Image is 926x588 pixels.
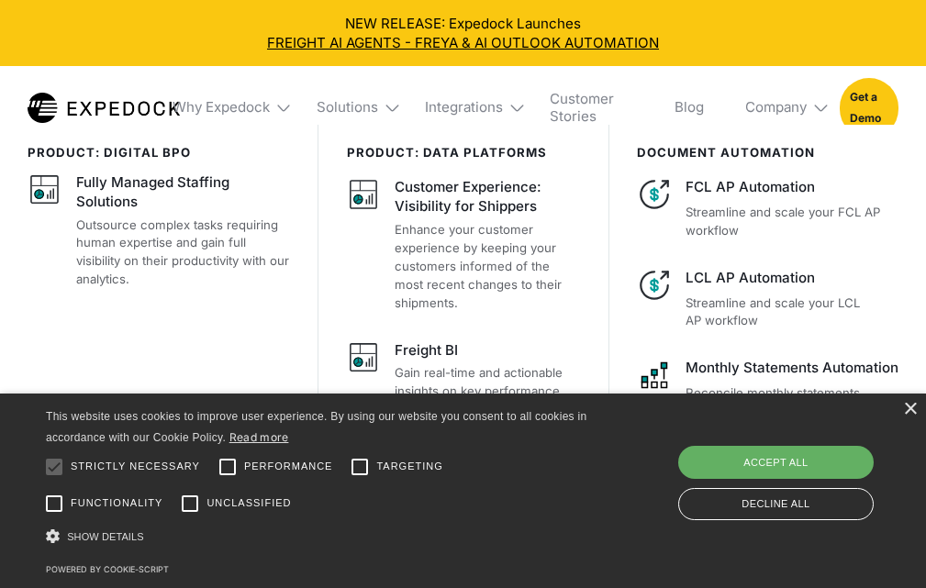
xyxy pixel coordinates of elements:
span: This website uses cookies to improve user experience. By using our website you consent to all coo... [46,410,586,444]
a: Customer Stories [536,66,646,150]
div: Integrations [411,66,522,150]
a: Read more [229,430,289,444]
span: Unclassified [206,495,291,511]
div: Company [745,99,807,116]
p: Gain real-time and actionable insights on key performance indicators [395,364,580,418]
span: Performance [244,459,333,474]
span: Strictly necessary [71,459,200,474]
p: Enhance your customer experience by keeping your customers informed of the most recent changes to... [395,221,580,312]
div: Monthly Statements Automation [686,358,898,377]
div: Customer Experience: Visibility for Shippers [395,177,580,216]
a: LCL AP AutomationStreamline and scale your LCL AP workflow [637,268,898,330]
div: Decline all [678,488,874,520]
div: PRODUCT: data platforms [347,146,581,161]
div: Why Expedock [159,66,289,150]
div: Solutions [317,99,378,116]
iframe: Chat Widget [834,500,926,588]
a: Fully Managed Staffing SolutionsOutsource complex tasks requiring human expertise and gain full v... [28,172,290,289]
div: document automation [637,146,898,161]
a: FCL AP AutomationStreamline and scale your FCL AP workflow [637,177,898,239]
span: Functionality [71,495,162,511]
div: Accept all [678,446,874,479]
div: product: digital bpo [28,146,290,161]
div: Company [731,66,826,150]
div: Fully Managed Staffing Solutions [76,172,290,211]
p: Reconcile monthly statements against accruals before or after posting to TMS [686,384,898,438]
a: Blog [661,66,718,150]
div: Solutions [303,66,397,150]
a: Customer Experience: Visibility for ShippersEnhance your customer experience by keeping your cust... [347,177,581,312]
div: LCL AP Automation [686,268,898,287]
div: Show details [46,525,588,549]
p: Streamline and scale your FCL AP workflow [686,204,898,240]
a: FREIGHT AI AGENTS - FREYA & AI OUTLOOK AUTOMATION [14,33,912,52]
span: Show details [67,531,144,542]
div: FCL AP Automation [686,177,898,196]
span: Targeting [376,459,442,474]
a: Freight BIGain real-time and actionable insights on key performance indicators [347,340,581,419]
a: Get a Demo [840,78,898,139]
p: Streamline and scale your LCL AP workflow [686,294,898,331]
div: Freight BI [395,340,458,360]
div: Integrations [425,99,503,116]
a: Powered by cookie-script [46,564,169,574]
p: Outsource complex tasks requiring human expertise and gain full visibility on their productivity ... [76,216,290,289]
div: Close [903,403,917,416]
a: Monthly Statements AutomationReconcile monthly statements against accruals before or after postin... [637,358,898,438]
div: NEW RELEASE: Expedock Launches [14,14,912,52]
div: Why Expedock [173,99,270,116]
